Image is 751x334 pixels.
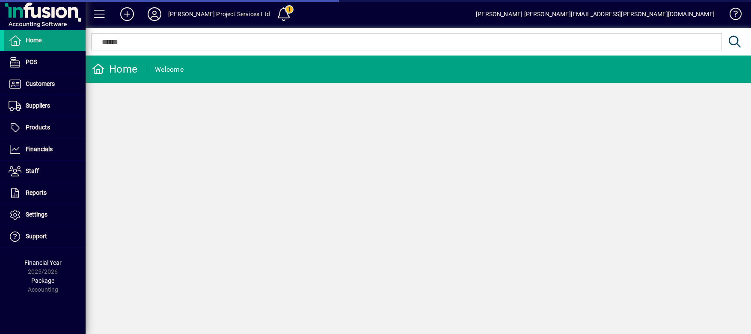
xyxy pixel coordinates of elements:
a: Support [4,226,86,247]
div: [PERSON_NAME] Project Services Ltd [168,7,270,21]
a: Customers [4,73,86,95]
span: Financials [26,146,53,152]
a: Knowledge Base [723,2,740,29]
span: Support [26,233,47,240]
span: Home [26,37,42,44]
div: [PERSON_NAME] [PERSON_NAME][EMAIL_ADDRESS][PERSON_NAME][DOMAIN_NAME] [476,7,715,21]
a: Staff [4,161,86,182]
a: Products [4,117,86,138]
span: Products [26,124,50,131]
span: Reports [26,189,47,196]
span: POS [26,59,37,65]
button: Profile [141,6,168,22]
a: Financials [4,139,86,160]
a: POS [4,52,86,73]
span: Package [31,277,54,284]
span: Suppliers [26,102,50,109]
span: Customers [26,80,55,87]
span: Settings [26,211,47,218]
a: Suppliers [4,95,86,117]
a: Reports [4,182,86,204]
span: Financial Year [24,259,62,266]
span: Staff [26,167,39,174]
button: Add [113,6,141,22]
div: Home [92,62,137,76]
div: Welcome [155,63,184,76]
a: Settings [4,204,86,226]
